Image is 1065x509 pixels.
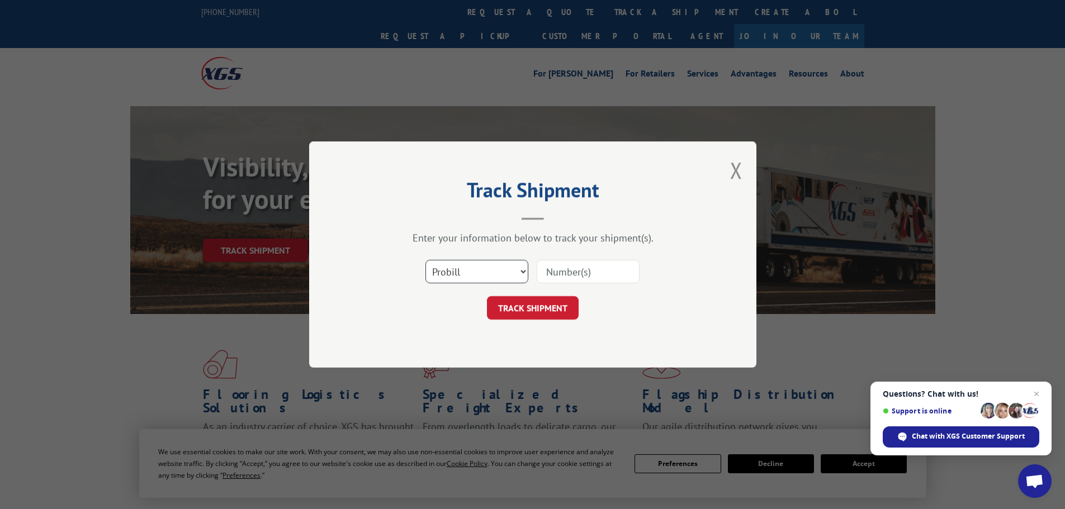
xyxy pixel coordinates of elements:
[730,155,742,185] button: Close modal
[1018,464,1052,498] div: Open chat
[883,389,1039,398] span: Questions? Chat with us!
[883,407,977,415] span: Support is online
[537,260,640,283] input: Number(s)
[487,296,579,320] button: TRACK SHIPMENT
[1030,387,1043,401] span: Close chat
[912,431,1025,441] span: Chat with XGS Customer Support
[365,182,700,203] h2: Track Shipment
[365,231,700,244] div: Enter your information below to track your shipment(s).
[883,426,1039,448] div: Chat with XGS Customer Support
